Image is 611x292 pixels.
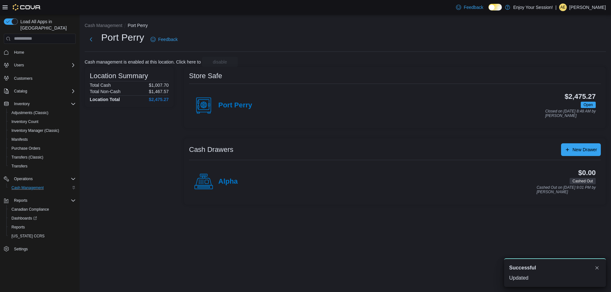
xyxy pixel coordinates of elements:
a: Transfers (Classic) [9,153,46,161]
span: Inventory Manager (Classic) [11,128,59,133]
button: Operations [11,175,35,183]
button: Inventory Manager (Classic) [6,126,78,135]
span: Dashboards [9,214,76,222]
span: Inventory Manager (Classic) [9,127,76,134]
span: Purchase Orders [11,146,40,151]
h3: $2,475.27 [565,93,596,100]
span: Canadian Compliance [11,207,49,212]
button: Operations [1,174,78,183]
a: Reports [9,223,27,231]
a: [US_STATE] CCRS [9,232,47,240]
span: AE [560,3,565,11]
span: Settings [11,245,76,253]
p: [PERSON_NAME] [569,3,606,11]
span: Users [11,61,76,69]
span: Cash Management [9,184,76,192]
h4: Alpha [218,178,238,186]
button: Users [1,61,78,70]
a: Customers [11,75,35,82]
h4: $2,475.27 [149,97,169,102]
button: Users [11,61,26,69]
span: disable [213,59,227,65]
a: Home [11,49,27,56]
span: Open [581,102,596,108]
span: Inventory [14,101,30,106]
a: Cash Management [9,184,46,192]
button: Manifests [6,135,78,144]
p: | [555,3,557,11]
button: Customers [1,73,78,83]
h4: Port Perry [218,101,252,110]
span: Load All Apps in [GEOGRAPHIC_DATA] [18,18,76,31]
span: Inventory Count [9,118,76,126]
span: Settings [14,247,28,252]
span: Adjustments (Classic) [9,109,76,117]
span: Operations [14,176,33,181]
input: Dark Mode [488,4,502,10]
p: $1,467.57 [149,89,169,94]
p: Cash management is enabled at this location. Click here to [85,59,201,65]
span: Canadian Compliance [9,206,76,213]
span: Reports [14,198,27,203]
h4: Location Total [90,97,120,102]
span: Manifests [11,137,28,142]
a: Dashboards [6,214,78,223]
button: Dismiss toast [593,264,601,272]
nav: Complex example [4,45,76,270]
span: Users [14,63,24,68]
a: Settings [11,245,30,253]
p: Closed on [DATE] 8:48 AM by [PERSON_NAME] [545,109,596,118]
span: Feedback [158,36,178,43]
h3: $0.00 [578,169,596,177]
span: Customers [11,74,76,82]
a: Adjustments (Classic) [9,109,51,117]
p: $1,007.70 [149,83,169,88]
h3: Cash Drawers [189,146,233,153]
a: Canadian Compliance [9,206,52,213]
button: New Drawer [561,143,601,156]
span: Home [14,50,24,55]
button: [US_STATE] CCRS [6,232,78,241]
span: Purchase Orders [9,145,76,152]
div: Updated [509,274,601,282]
nav: An example of EuiBreadcrumbs [85,22,606,30]
h6: Total Cash [90,83,111,88]
button: Reports [11,197,30,204]
button: Next [85,33,97,46]
p: Cashed Out on [DATE] 9:01 PM by [PERSON_NAME] [537,186,596,194]
a: Inventory Count [9,118,41,126]
a: Manifests [9,136,30,143]
button: Catalog [11,87,30,95]
span: Transfers (Classic) [11,155,43,160]
button: disable [202,57,238,67]
h3: Store Safe [189,72,222,80]
span: Transfers [11,164,27,169]
span: Open [584,102,593,108]
span: Dashboards [11,216,37,221]
div: Alana Edgington [559,3,567,11]
a: Dashboards [9,214,39,222]
button: Inventory [1,99,78,108]
a: Transfers [9,162,30,170]
span: Catalog [14,89,27,94]
button: Port Perry [128,23,148,28]
span: Customers [14,76,32,81]
button: Canadian Compliance [6,205,78,214]
p: Enjoy Your Session! [513,3,553,11]
span: Cash Management [11,185,44,190]
h6: Total Non-Cash [90,89,121,94]
span: Operations [11,175,76,183]
span: Washington CCRS [9,232,76,240]
span: Transfers [9,162,76,170]
button: Cash Management [85,23,122,28]
a: Feedback [453,1,486,14]
button: Reports [1,196,78,205]
span: Inventory Count [11,119,39,124]
button: Home [1,48,78,57]
button: Settings [1,244,78,254]
a: Feedback [148,33,180,46]
a: Inventory Manager (Classic) [9,127,62,134]
button: Transfers [6,162,78,171]
span: Cashed Out [572,178,593,184]
div: Notification [509,264,601,272]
